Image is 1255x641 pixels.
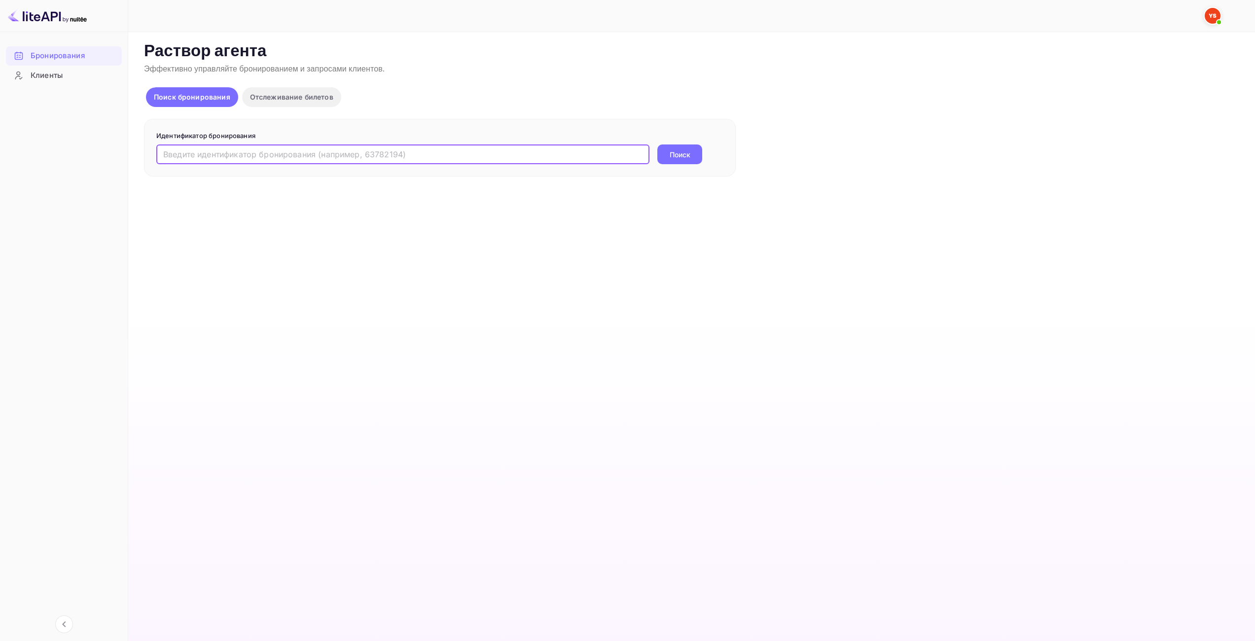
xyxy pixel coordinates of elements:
[657,144,702,164] button: Поиск
[670,149,690,160] ya-tr-span: Поиск
[156,144,649,164] input: Введите идентификатор бронирования (например, 63782194)
[144,64,385,74] ya-tr-span: Эффективно управляйте бронированием и запросами клиентов.
[1205,8,1220,24] img: Служба Поддержки Яндекса
[6,66,122,85] div: Клиенты
[6,46,122,66] div: Бронирования
[156,132,255,140] ya-tr-span: Идентификатор бронирования
[154,93,230,101] ya-tr-span: Поиск бронирования
[31,70,63,81] ya-tr-span: Клиенты
[8,8,87,24] img: Логотип LiteAPI
[144,41,267,62] ya-tr-span: Раствор агента
[55,615,73,633] button: Свернуть навигацию
[6,66,122,84] a: Клиенты
[31,50,85,62] ya-tr-span: Бронирования
[6,46,122,65] a: Бронирования
[250,93,333,101] ya-tr-span: Отслеживание билетов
